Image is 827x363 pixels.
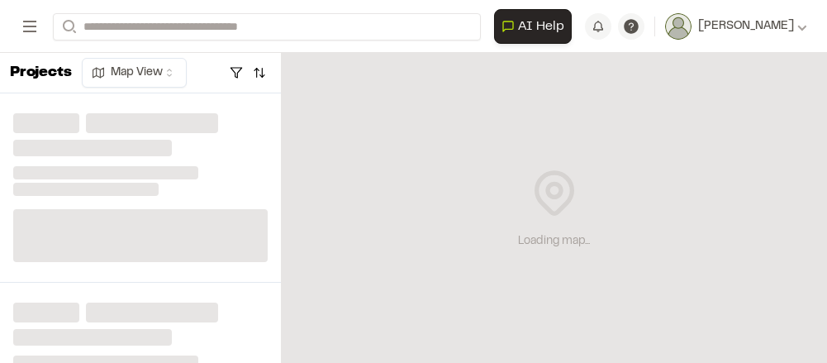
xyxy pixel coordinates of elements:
[494,9,572,44] button: Open AI Assistant
[518,17,564,36] span: AI Help
[518,232,590,251] div: Loading map...
[53,13,83,41] button: Search
[665,13,692,40] img: User
[10,62,72,84] p: Projects
[665,13,807,40] button: [PERSON_NAME]
[494,9,578,44] div: Open AI Assistant
[698,17,794,36] span: [PERSON_NAME]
